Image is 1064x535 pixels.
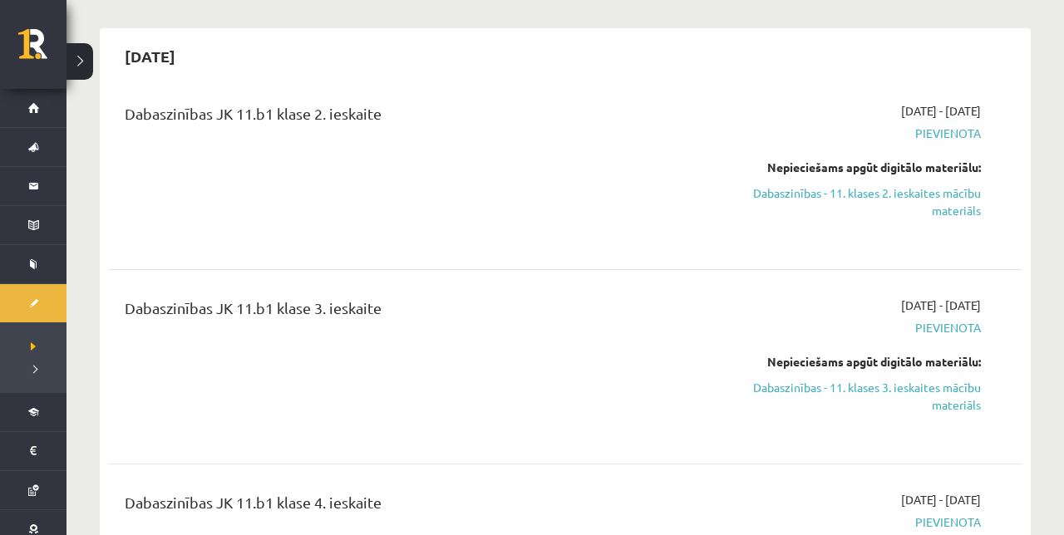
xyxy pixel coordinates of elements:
a: Dabaszinības - 11. klases 3. ieskaites mācību materiāls [712,379,981,414]
span: [DATE] - [DATE] [901,297,981,314]
div: Nepieciešams apgūt digitālo materiālu: [712,159,981,176]
a: Dabaszinības - 11. klases 2. ieskaites mācību materiāls [712,184,981,219]
div: Dabaszinības JK 11.b1 klase 4. ieskaite [125,491,687,522]
h2: [DATE] [108,37,192,76]
span: Pievienota [712,319,981,336]
div: Dabaszinības JK 11.b1 klase 2. ieskaite [125,102,687,133]
div: Nepieciešams apgūt digitālo materiālu: [712,353,981,371]
span: [DATE] - [DATE] [901,491,981,508]
span: Pievienota [712,125,981,142]
span: [DATE] - [DATE] [901,102,981,120]
a: Rīgas 1. Tālmācības vidusskola [18,29,66,71]
span: Pievienota [712,513,981,531]
div: Dabaszinības JK 11.b1 klase 3. ieskaite [125,297,687,327]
